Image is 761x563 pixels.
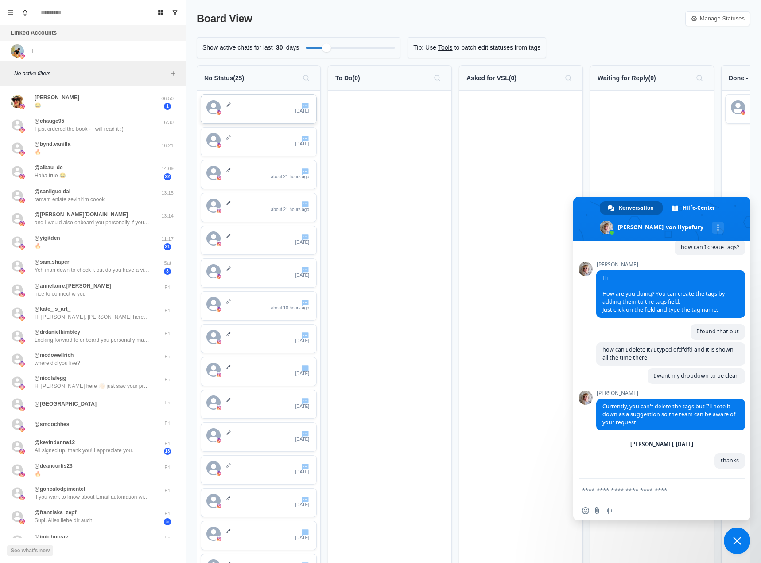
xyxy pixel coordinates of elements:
[156,284,179,291] p: Fri
[201,521,317,550] div: Go to chatinstagram[DATE]
[14,70,168,78] p: No active filters
[300,462,310,472] button: Go to chat
[295,337,309,344] p: [DATE]
[164,518,171,525] span: 5
[19,292,25,297] img: picture
[19,150,25,156] img: picture
[35,305,70,313] p: @kate_is_art_
[201,488,317,517] div: Go to chatinstagram[DATE]
[164,448,171,455] span: 13
[168,5,182,20] button: Show unread conversations
[19,127,25,133] img: picture
[206,231,221,246] svg: avatar
[35,242,41,250] p: 🔥
[582,507,589,514] span: Einen Emoji einfügen
[454,43,541,52] p: to batch edit statuses from tags
[295,141,309,147] p: [DATE]
[19,426,25,432] img: picture
[156,464,179,471] p: Fri
[156,487,179,494] p: Fri
[35,290,85,298] p: nice to connect w you
[217,274,221,279] img: instagram
[295,501,309,508] p: [DATE]
[217,471,221,476] img: instagram
[156,212,179,220] p: 13:14
[721,457,739,464] span: thanks
[602,274,725,313] span: Hi How are you doing? You can create the tags by adding them to the tags field. Just click on the...
[35,140,70,148] p: @bynd.vanilla
[35,125,124,133] p: I just ordered the book - I will read it :)
[35,462,73,470] p: @deancurtis23
[168,68,179,79] button: Add filters
[300,265,310,275] button: Go to chat
[35,211,128,219] p: @[PERSON_NAME][DOMAIN_NAME]
[35,195,105,203] p: tamam eniste sevinirim coook
[156,534,179,542] p: Fri
[156,419,179,427] p: Fri
[19,221,25,226] img: picture
[35,493,150,501] p: if you want to know about Email automation with AI and smart folder management system - let me kn...
[206,297,221,311] svg: avatar
[206,264,221,278] svg: avatar
[561,71,575,85] button: Search
[602,403,735,426] span: Currently, you can't delete the tags but I'll note it down as a suggestion so the team can be awa...
[35,438,75,446] p: @kevindanna12
[273,43,286,52] span: 30
[19,104,25,109] img: picture
[295,403,309,410] p: [DATE]
[594,507,601,514] span: Datei senden
[19,338,25,344] img: picture
[35,148,41,156] p: 🔥
[4,5,18,20] button: Menu
[27,46,38,56] button: Add account
[164,173,171,180] span: 22
[295,239,309,246] p: [DATE]
[164,243,171,250] span: 21
[156,399,179,407] p: Fri
[206,527,221,541] svg: avatar
[654,372,739,379] span: I want my dropdown to be clean
[11,95,24,108] img: picture
[35,258,69,266] p: @sam.shaper
[156,189,179,197] p: 13:15
[35,234,60,242] p: @yigitden
[19,361,25,367] img: picture
[35,351,74,359] p: @mcdowellrich
[19,315,25,321] img: picture
[217,537,221,541] img: instagram
[35,94,79,102] p: [PERSON_NAME]
[596,262,745,268] span: [PERSON_NAME]
[712,222,724,234] div: Mehr Kanäle
[295,534,309,541] p: [DATE]
[156,165,179,172] p: 14:09
[681,243,739,251] span: how can I create tags?
[35,400,97,408] p: @[GEOGRAPHIC_DATA]
[164,268,171,275] span: 8
[300,298,310,308] button: Go to chat
[697,328,739,335] span: I found that out
[164,103,171,110] span: 1
[217,143,221,148] img: instagram
[217,340,221,344] img: instagram
[206,363,221,377] svg: avatar
[683,201,715,215] span: Hilfe-Center
[322,43,331,52] div: Filter by activity days
[19,244,25,250] img: picture
[206,494,221,508] svg: avatar
[598,74,656,83] p: Waiting for Reply ( 0 )
[217,406,221,410] img: instagram
[35,102,41,109] p: 😂
[295,436,309,442] p: [DATE]
[300,429,310,439] button: Go to chat
[35,282,111,290] p: @annelaure.[PERSON_NAME]
[204,74,244,83] p: No Status ( 25 )
[271,206,309,213] p: about 21 hours ago
[156,330,179,337] p: Fri
[295,272,309,278] p: [DATE]
[217,242,221,246] img: instagram
[35,508,76,516] p: @franziska_zepf
[602,346,734,361] span: how can I delete it? I typed dfdfdfd and it is shown all the time there
[18,5,32,20] button: Notifications
[156,95,179,102] p: 06:50
[201,127,317,156] div: Go to chatinstagram[DATE]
